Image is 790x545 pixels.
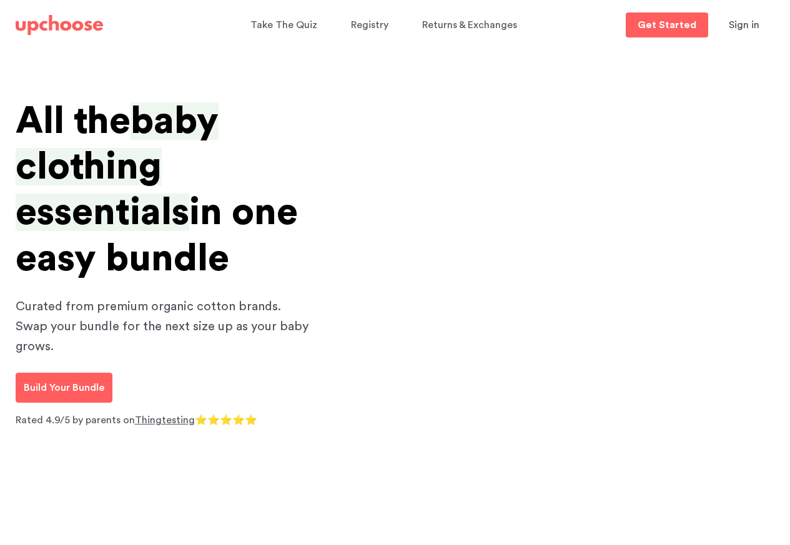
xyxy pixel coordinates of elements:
[16,194,298,277] span: in one easy bundle
[16,297,315,356] p: Curated from premium organic cotton brands. Swap your bundle for the next size up as your baby gr...
[16,102,219,231] span: baby clothing essentials
[638,20,696,30] p: Get Started
[713,12,775,37] button: Sign in
[16,102,131,140] span: All the
[422,13,521,37] a: Returns & Exchanges
[422,20,517,30] span: Returns & Exchanges
[250,13,321,37] a: Take The Quiz
[626,12,708,37] a: Get Started
[351,13,392,37] a: Registry
[16,415,135,425] span: Rated 4.9/5 by parents on
[250,20,317,30] span: Take The Quiz
[16,15,103,35] img: UpChoose
[729,20,759,30] span: Sign in
[195,415,257,425] span: ⭐⭐⭐⭐⭐
[351,20,388,30] span: Registry
[16,373,112,403] a: Build Your Bundle
[24,380,104,395] p: Build Your Bundle
[135,415,195,425] a: Thingtesting
[16,12,103,38] a: UpChoose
